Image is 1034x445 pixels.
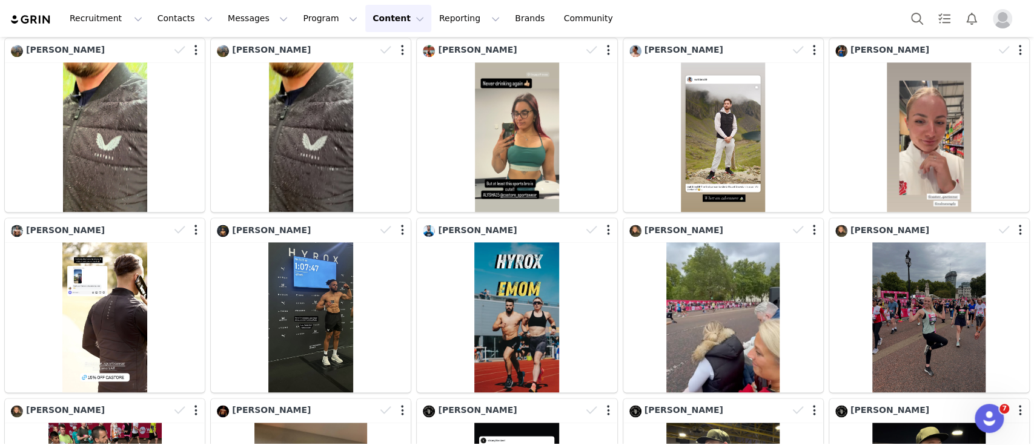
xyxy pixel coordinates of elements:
[365,5,431,32] button: Content
[438,45,517,54] span: [PERSON_NAME]
[423,45,435,57] img: 0f1e389d-fb5f-47bd-add3-a4ce1a12db69.jpg
[150,5,220,32] button: Contacts
[232,225,311,235] span: [PERSON_NAME]
[850,405,929,415] span: [PERSON_NAME]
[217,45,229,57] img: dd27f4ff-75ab-495c-b9c6-46512a47ec43.jpg
[835,405,847,417] img: 5472ad3c-0fa1-442d-9b5d-94216d8b63fe.jpg
[438,225,517,235] span: [PERSON_NAME]
[958,5,985,32] button: Notifications
[931,5,958,32] a: Tasks
[645,45,723,54] span: [PERSON_NAME]
[11,45,23,57] img: dd27f4ff-75ab-495c-b9c6-46512a47ec43.jpg
[629,45,641,57] img: 676bcded-2def-4c93-9353-bdcf9ce07da2.jpg
[629,225,641,237] img: 9fdc8126-7bfb-4f3e-878a-f1342bd621ec.jpg
[217,225,229,237] img: a4334ff1-6674-4266-beb8-3f1a32c39857.jpg
[26,405,105,415] span: [PERSON_NAME]
[975,404,1004,433] iframe: Intercom live chat
[557,5,626,32] a: Community
[11,405,23,417] img: 9fdc8126-7bfb-4f3e-878a-f1342bd621ec.jpg
[432,5,507,32] button: Reporting
[232,405,311,415] span: [PERSON_NAME]
[423,405,435,417] img: 5472ad3c-0fa1-442d-9b5d-94216d8b63fe.jpg
[645,225,723,235] span: [PERSON_NAME]
[26,225,105,235] span: [PERSON_NAME]
[232,45,311,54] span: [PERSON_NAME]
[296,5,365,32] button: Program
[645,405,723,415] span: [PERSON_NAME]
[850,45,929,54] span: [PERSON_NAME]
[217,405,229,417] img: e0b3b6c1-cf17-48b5-81a7-9638b886b34c.jpg
[10,14,52,25] img: grin logo
[629,405,641,417] img: 5472ad3c-0fa1-442d-9b5d-94216d8b63fe.jpg
[986,9,1024,28] button: Profile
[904,5,930,32] button: Search
[508,5,555,32] a: Brands
[999,404,1009,414] span: 7
[438,405,517,415] span: [PERSON_NAME]
[11,225,23,237] img: 6aeaa228-cbb4-4eb3-b7c4-54f7f9153f55.jpg
[26,45,105,54] span: [PERSON_NAME]
[835,225,847,237] img: 9fdc8126-7bfb-4f3e-878a-f1342bd621ec.jpg
[423,225,435,237] img: d1da1034-2fe3-4605-be94-b57ea2e5e258.jpg
[850,225,929,235] span: [PERSON_NAME]
[220,5,295,32] button: Messages
[993,9,1012,28] img: placeholder-profile.jpg
[835,45,847,57] img: 3b27128d-59f7-400c-a89d-74cc472e96ca.jpg
[62,5,150,32] button: Recruitment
